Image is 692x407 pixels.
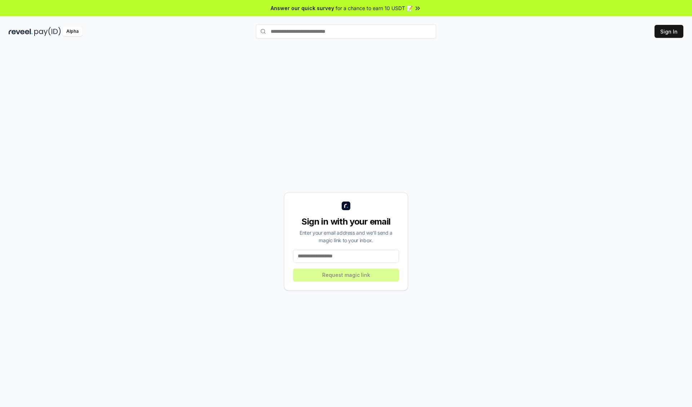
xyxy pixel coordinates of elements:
div: Enter your email address and we’ll send a magic link to your inbox. [293,229,399,244]
span: for a chance to earn 10 USDT 📝 [336,4,413,12]
img: logo_small [342,202,350,210]
img: reveel_dark [9,27,33,36]
div: Sign in with your email [293,216,399,227]
div: Alpha [62,27,83,36]
span: Answer our quick survey [271,4,334,12]
button: Sign In [655,25,683,38]
img: pay_id [34,27,61,36]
